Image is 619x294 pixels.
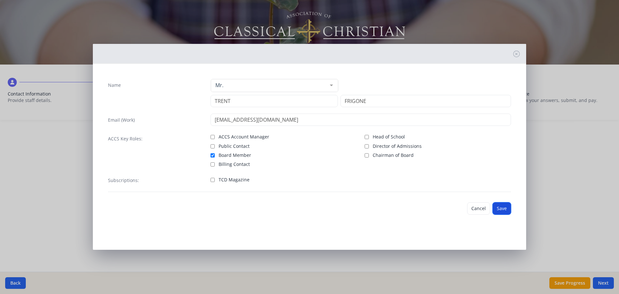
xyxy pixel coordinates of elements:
span: Head of School [373,134,405,140]
input: Board Member [211,153,215,157]
input: First Name [211,95,338,107]
button: Save [493,202,511,215]
span: Public Contact [219,143,250,149]
label: ACCS Key Roles: [108,136,142,142]
span: TCD Magazine [219,177,250,183]
input: TCD Magazine [211,178,215,182]
span: Director of Admissions [373,143,422,149]
span: ACCS Account Manager [219,134,269,140]
input: Public Contact [211,144,215,148]
input: Director of Admissions [365,144,369,148]
input: Last Name [340,95,511,107]
button: Cancel [467,202,490,215]
label: Email (Work) [108,117,135,123]
label: Subscriptions: [108,177,139,184]
input: ACCS Account Manager [211,135,215,139]
span: Board Member [219,152,251,158]
input: Chairman of Board [365,153,369,157]
input: Head of School [365,135,369,139]
label: Name [108,82,121,88]
span: Mr. [214,82,325,88]
span: Chairman of Board [373,152,414,158]
input: contact@site.com [211,114,511,126]
span: Billing Contact [219,161,250,167]
input: Billing Contact [211,162,215,167]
